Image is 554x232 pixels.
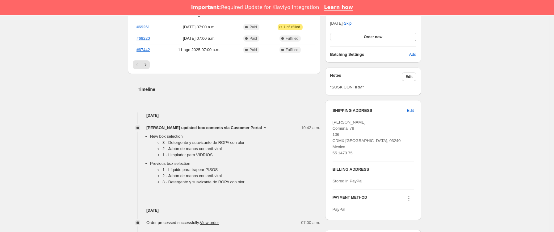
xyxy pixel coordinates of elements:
h3: BILLING ADDRESS [333,166,414,173]
span: Edit [405,74,413,79]
b: Important: [191,4,221,10]
button: [PERSON_NAME] updated box contents via Customer Portal [146,125,268,131]
span: [PERSON_NAME] Comunal 78 106 CDMX [GEOGRAPHIC_DATA], 03240 Mexico 55 1473 75 [333,120,401,155]
h4: [DATE] [128,112,320,119]
h6: Batching Settings [330,51,409,58]
h3: PAYMENT METHOD [333,195,367,203]
span: Unfulfilled [284,25,300,30]
li: 2 - Jabón de manos con anti-viral [162,146,320,152]
span: Add [409,51,416,58]
h3: Notes [330,72,402,81]
span: [PERSON_NAME] updated box contents via Customer Portal [146,125,262,131]
span: Fulfilled [286,47,298,52]
li: 3 - Detergente y suavizante de ROPA con olor [162,179,320,185]
li: 2 - Jabón de manos con anti-viral [162,173,320,179]
li: Previous box selection [150,161,320,188]
button: Edit [402,72,416,81]
h2: Timeline [138,86,320,92]
li: 1 - Líquido para trapear PISOS [162,167,320,173]
li: New box selection [150,133,320,161]
span: Edit [407,108,414,114]
a: Learn how [324,4,353,11]
span: [DATE] · 07:00 a.m. [165,35,234,42]
button: Siguiente [141,60,150,69]
span: Paid [250,25,257,30]
span: 11 ago 2025 · 07:00 a.m. [165,47,234,53]
span: Paid [250,36,257,41]
a: #67442 [136,47,150,52]
a: #68220 [136,36,150,41]
h4: [DATE] [128,207,320,214]
li: 3 - Detergente y suavizante de ROPA con olor [162,140,320,146]
h3: SHIPPING ADDRESS [333,108,407,114]
span: 10:42 a.m. [301,125,320,131]
span: [DATE] · [330,21,352,26]
span: Stored in PayPal [333,179,363,183]
span: Skip [344,20,351,26]
button: Edit [403,106,418,116]
span: PayPal [333,207,345,212]
div: Required Update for Klaviyo Integration [191,4,319,10]
span: Fulfilled [286,36,298,41]
span: [DATE] · 07:00 a.m. [165,24,234,30]
a: View order [200,220,219,225]
button: Add [405,50,420,59]
button: Skip [340,18,355,28]
a: #69261 [136,25,150,29]
span: Order now [364,35,382,39]
span: *SUSK CONFIRM* [330,84,416,90]
nav: Paginación [133,60,315,69]
span: Paid [250,47,257,52]
li: 1 - Limpiador para VIDRIOS [162,152,320,158]
button: Order now [330,33,416,41]
span: 07:00 a.m. [301,220,320,226]
span: Order processed successfully. [146,220,219,225]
